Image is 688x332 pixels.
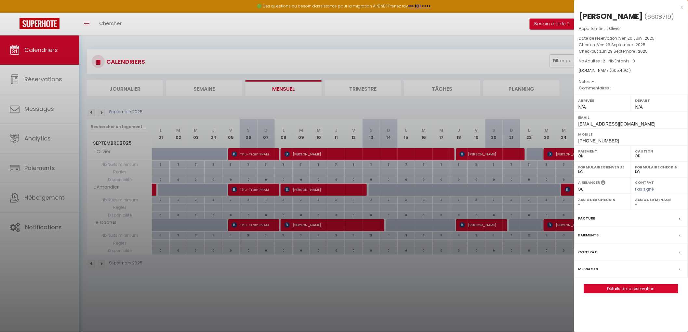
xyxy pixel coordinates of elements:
[635,180,654,184] label: Contrat
[578,97,627,104] label: Arrivée
[578,196,627,203] label: Assigner Checkin
[597,42,646,47] span: Ven 26 Septembre . 2025
[635,148,684,154] label: Caution
[647,13,671,21] span: 6608719
[578,104,586,110] span: N/A
[607,26,621,31] span: L'Olivier
[578,114,684,121] label: Email
[579,68,683,74] div: [DOMAIN_NAME]
[578,249,597,256] label: Contrat
[579,58,635,64] span: Nb Adultes : 2 -
[584,284,678,293] button: Détails de la réservation
[635,196,684,203] label: Assigner Menage
[592,79,594,84] span: -
[578,266,598,272] label: Messages
[578,138,619,143] span: [PHONE_NUMBER]
[579,85,683,91] p: Commentaires :
[635,97,684,104] label: Départ
[635,104,643,110] span: N/A
[578,148,627,154] label: Paiement
[579,78,683,85] p: Notes :
[578,164,627,170] label: Formulaire Bienvenue
[579,25,683,32] p: Appartement :
[635,164,684,170] label: Formulaire Checkin
[578,215,595,222] label: Facture
[601,180,606,187] i: Sélectionner OUI si vous souhaiter envoyer les séquences de messages post-checkout
[635,186,654,192] span: Pas signé
[578,180,600,185] label: A relancer
[612,68,625,73] span: 605.46
[579,48,683,55] p: Checkout :
[579,35,683,42] p: Date de réservation :
[611,85,614,91] span: -
[579,11,643,21] div: [PERSON_NAME]
[619,35,655,41] span: Ven 20 Juin . 2025
[645,12,674,21] span: ( )
[584,285,678,293] a: Détails de la réservation
[609,58,635,64] span: Nb Enfants : 0
[579,42,683,48] p: Checkin :
[578,131,684,138] label: Mobile
[578,121,655,126] span: [EMAIL_ADDRESS][DOMAIN_NAME]
[600,48,648,54] span: Lun 29 Septembre . 2025
[574,3,683,11] div: x
[578,232,599,239] label: Paiements
[610,68,631,73] span: ( € )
